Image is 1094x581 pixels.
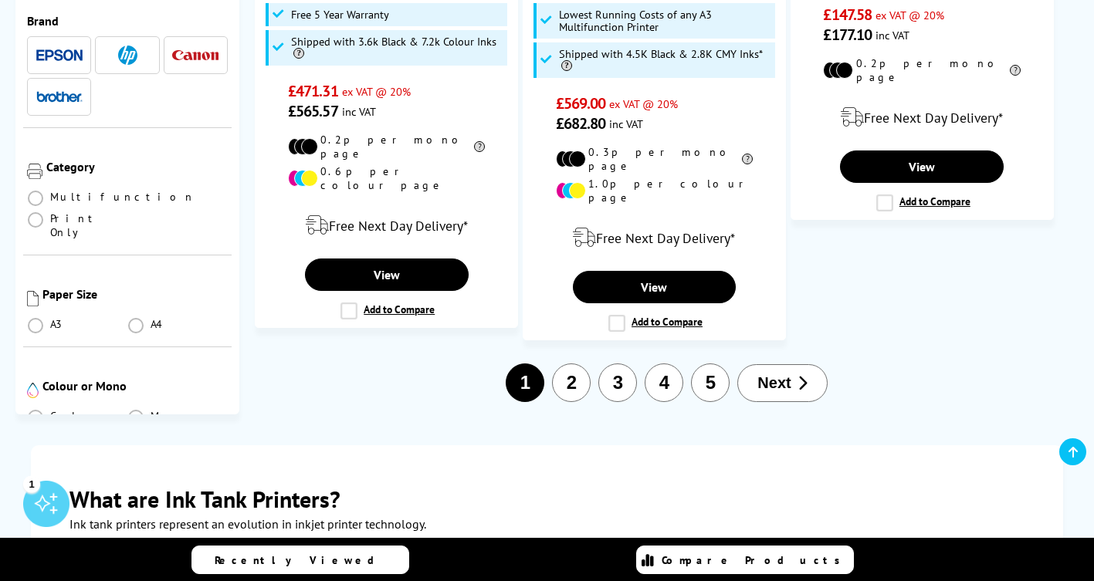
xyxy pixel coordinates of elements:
[23,475,40,492] div: 1
[263,204,510,247] div: modal_delivery
[215,553,390,567] span: Recently Viewed
[191,546,409,574] a: Recently Viewed
[876,28,909,42] span: inc VAT
[556,93,606,113] span: £569.00
[645,363,683,402] button: 4
[42,286,228,302] div: Paper Size
[288,81,338,101] span: £471.31
[559,48,771,73] span: Shipped with 4.5K Black & 2.8K CMY Inks*
[291,8,389,21] span: Free 5 Year Warranty
[556,177,754,204] li: 1.0p per colour page
[608,315,703,332] label: Add to Compare
[27,383,39,398] img: Colour or Mono
[556,113,606,133] span: £682.80
[151,317,164,331] span: A4
[609,96,678,111] span: ex VAT @ 20%
[291,35,503,60] span: Shipped with 3.6k Black & 7.2k Colour Inks
[573,271,737,303] a: View
[552,363,591,402] button: 2
[172,50,218,60] img: Canon
[27,13,228,29] div: Brand
[36,49,83,61] img: Epson
[559,8,771,33] span: Lowest Running Costs of any A3 Multifunction Printer
[118,46,137,65] img: HP
[32,86,87,107] button: Brother
[69,514,1025,535] p: Ink tank printers represent an evolution in inkjet printer technology.
[50,409,114,423] span: Colour
[27,164,42,179] img: Category
[305,258,469,291] a: View
[288,133,486,160] li: 0.2p per mono page
[662,553,848,567] span: Compare Products
[32,45,87,66] button: Epson
[342,104,376,119] span: inc VAT
[823,5,872,25] span: £147.58
[636,546,854,574] a: Compare Products
[50,190,195,204] span: Multifunction
[27,291,39,306] img: Paper Size
[46,159,228,174] div: Category
[876,8,944,22] span: ex VAT @ 20%
[840,150,1004,183] a: View
[799,96,1045,139] div: modal_delivery
[823,56,1021,84] li: 0.2p per mono page
[288,101,338,121] span: £565.57
[168,45,223,66] button: Canon
[876,194,970,211] label: Add to Compare
[823,25,872,45] span: £177.10
[42,378,228,394] div: Colour or Mono
[531,216,777,259] div: modal_delivery
[100,45,155,66] button: HP
[340,302,435,319] label: Add to Compare
[151,409,202,423] span: Mono
[342,84,411,99] span: ex VAT @ 20%
[691,363,730,402] button: 5
[69,484,1025,514] h2: What are Ink Tank Printers?
[50,317,64,331] span: A3
[50,211,127,239] span: Print Only
[288,164,486,192] li: 0.6p per colour page
[609,117,643,131] span: inc VAT
[737,364,827,402] button: Next
[757,374,791,392] span: Next
[598,363,637,402] button: 3
[36,91,83,102] img: Brother
[556,145,754,173] li: 0.3p per mono page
